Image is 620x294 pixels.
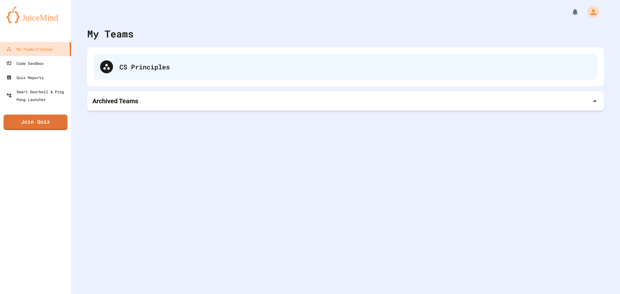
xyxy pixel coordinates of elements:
img: logo-orange.svg [6,6,65,23]
div: My Teams/Classes [6,45,53,53]
div: Quiz Reports [6,74,44,81]
div: CS Principles [119,62,591,72]
div: Smart Doorbell & Ping Pong Launcher [6,88,68,103]
div: CS Principles [94,54,597,80]
div: My Notifications [559,6,581,17]
div: My Teams [87,26,134,41]
a: Join Quiz [4,115,67,130]
div: Code Sandbox [6,59,44,67]
div: My Account [581,5,601,19]
p: Archived Teams [92,96,138,106]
